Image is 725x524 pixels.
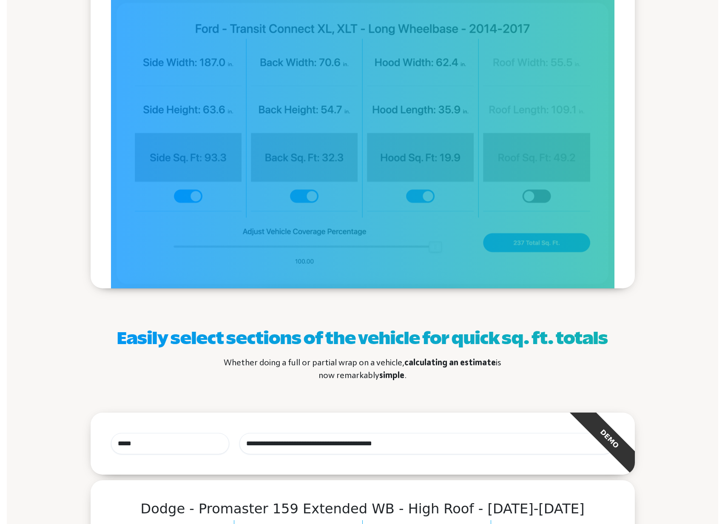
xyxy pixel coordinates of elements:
div: DEMO [565,395,654,483]
span: calculating an estimate [404,358,496,368]
h2: Dodge - Promaster 159 Extended WB - High Roof - [DATE]-[DATE] [106,501,620,517]
h2: Easily select sections of the vehicle for quick sq. ft. totals [7,329,718,350]
p: Whether doing a full or partial wrap on a vehicle, is now remarkably . [218,353,507,385]
span: simple [379,370,404,381]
